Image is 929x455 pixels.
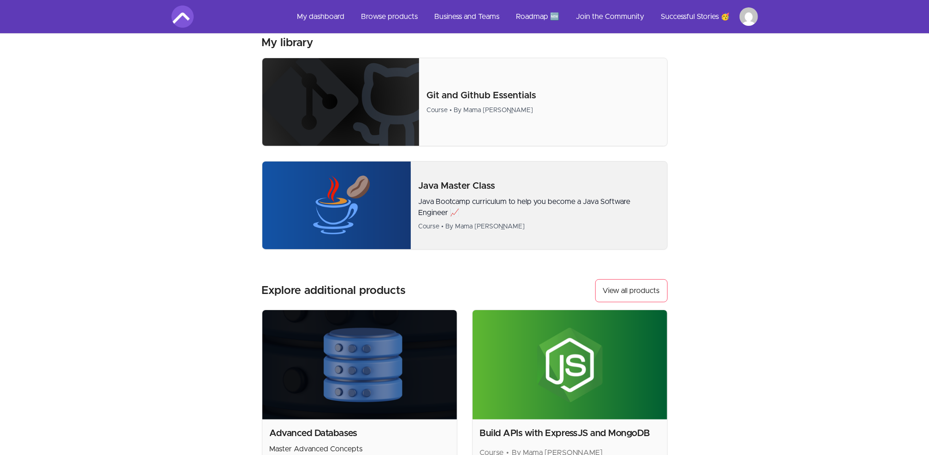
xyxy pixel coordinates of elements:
[270,443,450,455] p: Master Advanced Concepts
[262,161,668,250] a: Product image for Java Master ClassJava Master ClassJava Bootcamp curriculum to help you become a...
[262,310,457,419] img: Product image for Advanced Databases
[262,162,411,249] img: Product image for Java Master Class
[426,89,659,102] p: Git and Github Essentials
[354,6,426,28] a: Browse products
[740,7,758,26] img: Profile image for Tlahuiltzin S. Raygoza Valle
[509,6,567,28] a: Roadmap 🆕
[426,106,659,115] div: Course • By Mama [PERSON_NAME]
[290,6,352,28] a: My dashboard
[473,310,667,419] img: Product image for Build APIs with ExpressJS and MongoDB
[595,279,668,302] a: View all products
[172,6,194,28] img: Amigoscode logo
[270,427,450,440] h2: Advanced Databases
[418,222,659,231] div: Course • By Mama [PERSON_NAME]
[262,283,406,298] h3: Explore additional products
[262,36,314,50] h3: My library
[290,6,758,28] nav: Main
[654,6,738,28] a: Successful Stories 🥳
[427,6,507,28] a: Business and Teams
[418,180,659,192] p: Java Master Class
[262,58,668,146] a: Product image for Git and Github EssentialsGit and Github EssentialsCourse • By Mama [PERSON_NAME]
[480,427,660,440] h2: Build APIs with ExpressJS and MongoDB
[418,196,659,218] p: Java Bootcamp curriculum to help you become a Java Software Engineer 📈
[569,6,652,28] a: Join the Community
[262,58,420,146] img: Product image for Git and Github Essentials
